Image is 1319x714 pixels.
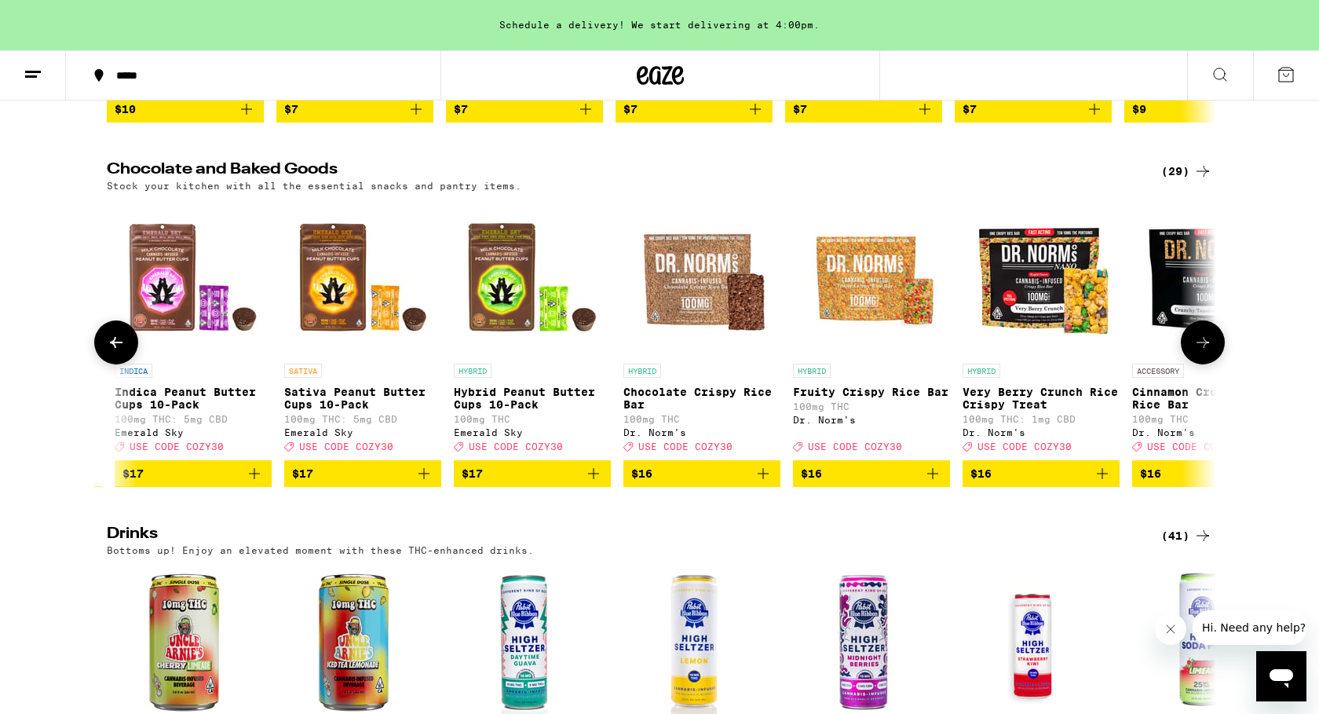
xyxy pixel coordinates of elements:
p: Very Berry Crunch Rice Crispy Treat [963,386,1120,411]
button: Add to bag [963,460,1120,487]
p: Fruity Crispy Rice Bar [793,386,950,398]
button: Add to bag [446,96,603,123]
iframe: Button to launch messaging window [1256,651,1306,701]
span: $7 [623,103,638,115]
p: 100mg THC [1132,414,1289,424]
p: 100mg THC: 1mg CBD [963,414,1120,424]
p: HYBRID [623,364,661,378]
span: $7 [963,103,977,115]
button: Add to bag [284,460,441,487]
span: USE CODE COZY30 [1147,442,1241,452]
button: Add to bag [115,460,272,487]
img: Dr. Norm's - Very Berry Crunch Rice Crispy Treat [963,199,1120,356]
img: Emerald Sky - Indica Peanut Butter Cups 10-Pack [115,199,272,356]
span: $7 [454,103,468,115]
div: Emerald Sky [284,427,441,438]
div: Dr. Norm's [963,427,1120,438]
a: Open page for Very Berry Crunch Rice Crispy Treat from Dr. Norm's [963,199,1120,460]
img: Dr. Norm's - Chocolate Crispy Rice Bar [623,199,780,356]
p: Indica Peanut Butter Cups 10-Pack [115,386,272,411]
p: HYBRID [963,364,1000,378]
img: Emerald Sky - Hybrid Peanut Butter Cups 10-Pack [454,199,611,356]
span: $9 [1132,103,1146,115]
a: Open page for Hybrid Peanut Butter Cups 10-Pack from Emerald Sky [454,199,611,460]
p: HYBRID [793,364,831,378]
p: 100mg THC: 5mg CBD [115,414,272,424]
img: Dr. Norm's - Fruity Crispy Rice Bar [793,199,950,356]
a: Open page for Cinnamon Crunch Crispy Rice Bar from Dr. Norm's [1132,199,1289,460]
p: 100mg THC: 5mg CBD [284,414,441,424]
span: USE CODE COZY30 [977,442,1072,452]
button: Add to bag [1132,460,1289,487]
button: Add to bag [616,96,773,123]
span: $17 [122,467,144,480]
iframe: Message from company [1193,610,1306,645]
span: USE CODE COZY30 [299,442,393,452]
p: Sativa Peanut Butter Cups 10-Pack [284,386,441,411]
span: USE CODE COZY30 [130,442,224,452]
div: Dr. Norm's [1132,427,1289,438]
p: 100mg THC [623,414,780,424]
span: $7 [793,103,807,115]
button: Add to bag [955,96,1112,123]
span: USE CODE COZY30 [469,442,563,452]
p: Stock your kitchen with all the essential snacks and pantry items. [107,181,521,191]
div: Dr. Norm's [793,415,950,425]
div: Dr. Norm's [623,427,780,438]
button: Add to bag [785,96,942,123]
span: $16 [631,467,652,480]
span: $7 [284,103,298,115]
div: Emerald Sky [454,427,611,438]
span: $16 [801,467,822,480]
p: Cinnamon Crunch Crispy Rice Bar [1132,386,1289,411]
span: $10 [115,103,136,115]
img: Dr. Norm's - Cinnamon Crunch Crispy Rice Bar [1132,199,1289,356]
button: Add to bag [1124,96,1281,123]
button: Add to bag [276,96,433,123]
a: (41) [1161,526,1212,545]
p: SATIVA [284,364,322,378]
a: Open page for Sativa Peanut Butter Cups 10-Pack from Emerald Sky [284,199,441,460]
p: INDICA [115,364,152,378]
p: ACCESSORY [1132,364,1184,378]
p: 100mg THC [454,414,611,424]
span: USE CODE COZY30 [808,442,902,452]
div: Emerald Sky [115,427,272,438]
a: Open page for Indica Peanut Butter Cups 10-Pack from Emerald Sky [115,199,272,460]
span: $16 [970,467,992,480]
p: Chocolate Crispy Rice Bar [623,386,780,411]
button: Add to bag [793,460,950,487]
button: Add to bag [107,96,264,123]
a: Open page for Fruity Crispy Rice Bar from Dr. Norm's [793,199,950,460]
p: 100mg THC [793,401,950,412]
button: Add to bag [623,460,780,487]
span: $17 [462,467,483,480]
p: HYBRID [454,364,491,378]
h2: Chocolate and Baked Goods [107,162,1135,181]
p: Bottoms up! Enjoy an elevated moment with these THC-enhanced drinks. [107,545,534,555]
span: USE CODE COZY30 [638,442,733,452]
p: Hybrid Peanut Butter Cups 10-Pack [454,386,611,411]
a: Open page for Chocolate Crispy Rice Bar from Dr. Norm's [623,199,780,460]
span: $16 [1140,467,1161,480]
h2: Drinks [107,526,1135,545]
img: Emerald Sky - Sativa Peanut Butter Cups 10-Pack [284,199,441,356]
span: $17 [292,467,313,480]
button: Add to bag [454,460,611,487]
iframe: Close message [1155,613,1186,645]
a: (29) [1161,162,1212,181]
